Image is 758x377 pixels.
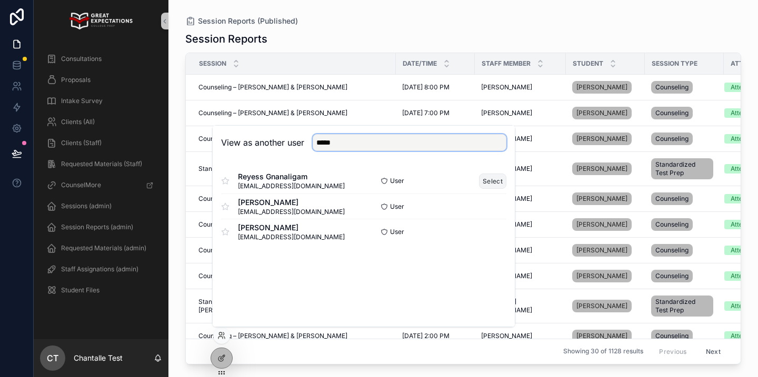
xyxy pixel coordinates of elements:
[238,171,345,182] span: Reyess Gnanaligam
[402,83,468,91] a: [DATE] 8:00 PM
[198,135,390,143] a: Counseling – [PERSON_NAME] & [PERSON_NAME]
[198,165,390,173] a: Standardized Test Prep – [PERSON_NAME] & [PERSON_NAME]
[731,194,757,203] div: Attended
[576,272,627,280] span: [PERSON_NAME]
[651,130,717,147] a: Counseling
[61,181,101,189] span: CounselMore
[40,91,162,110] a: Intake Survey
[731,108,757,118] div: Attended
[40,239,162,258] a: Requested Materials (admin)
[572,190,639,207] a: [PERSON_NAME]
[572,244,632,257] a: [PERSON_NAME]
[390,202,404,211] span: User
[481,332,560,340] a: [PERSON_NAME]
[40,70,162,89] a: Proposals
[651,105,717,121] a: Counseling
[481,195,560,203] a: [PERSON_NAME]
[74,353,123,363] p: Chantalle Test
[731,301,757,311] div: Attended
[198,332,390,340] a: Counseling – [PERSON_NAME] & [PERSON_NAME]
[199,59,226,68] span: Session
[655,195,689,203] span: Counseling
[572,218,632,231] a: [PERSON_NAME]
[563,348,643,356] span: Showing 30 of 1128 results
[572,300,632,312] a: [PERSON_NAME]
[185,32,267,46] h1: Session Reports
[185,16,298,26] a: Session Reports (Published)
[402,83,450,91] span: [DATE] 8:00 PM
[651,328,717,344] a: Counseling
[481,298,560,314] span: [US_STATE][PERSON_NAME]
[699,343,728,360] button: Next
[655,109,689,117] span: Counseling
[731,246,757,255] div: Attended
[576,83,627,91] span: [PERSON_NAME]
[731,220,757,229] div: Attended
[655,83,689,91] span: Counseling
[61,76,91,84] span: Proposals
[481,332,532,340] span: [PERSON_NAME]
[481,135,560,143] a: [PERSON_NAME]
[572,81,632,94] a: [PERSON_NAME]
[731,271,757,281] div: Attended
[576,302,627,310] span: [PERSON_NAME]
[731,164,757,174] div: Attended
[40,134,162,152] a: Clients (Staff)
[655,298,709,314] span: Standardized Test Prep
[482,59,531,68] span: Staff Member
[731,331,757,341] div: Attended
[481,109,532,117] span: [PERSON_NAME]
[403,59,437,68] span: Date/Time
[572,133,632,145] a: [PERSON_NAME]
[573,59,603,68] span: Student
[390,177,404,185] span: User
[198,16,298,26] span: Session Reports (Published)
[198,109,347,117] span: Counseling – [PERSON_NAME] & [PERSON_NAME]
[576,165,627,173] span: [PERSON_NAME]
[481,246,560,254] a: [PERSON_NAME]
[198,195,347,203] span: Counseling – [PERSON_NAME] & [PERSON_NAME]
[655,246,689,254] span: Counseling
[651,293,717,319] a: Standardized Test Prep
[655,135,689,143] span: Counseling
[655,160,709,177] span: Standardized Test Prep
[61,97,103,105] span: Intake Survey
[198,83,390,91] a: Counseling – [PERSON_NAME] & [PERSON_NAME]
[221,136,304,149] h2: View as another user
[572,328,639,344] a: [PERSON_NAME]
[198,298,390,314] a: Standardized Test Prep – [US_STATE][PERSON_NAME] & [PERSON_NAME]
[481,83,560,91] a: [PERSON_NAME]
[576,195,627,203] span: [PERSON_NAME]
[481,272,560,280] a: [PERSON_NAME]
[40,197,162,216] a: Sessions (admin)
[61,265,138,273] span: Staff Assignations (admin)
[61,286,99,294] span: Student Files
[402,109,450,117] span: [DATE] 7:00 PM
[572,160,639,177] a: [PERSON_NAME]
[198,220,390,229] a: Counseling – [PERSON_NAME] & [PERSON_NAME]
[238,197,345,208] span: [PERSON_NAME]
[572,162,632,175] a: [PERSON_NAME]
[651,216,717,233] a: Counseling
[481,165,560,173] a: [PERSON_NAME]
[572,216,639,233] a: [PERSON_NAME]
[40,49,162,68] a: Consultations
[198,272,390,280] a: Counseling – [PERSON_NAME] & [PERSON_NAME]
[479,174,506,189] button: Select
[61,223,133,231] span: Session Reports (admin)
[69,13,132,29] img: App logo
[655,272,689,280] span: Counseling
[731,134,757,144] div: Attended
[576,220,627,229] span: [PERSON_NAME]
[576,246,627,254] span: [PERSON_NAME]
[40,281,162,300] a: Student Files
[481,83,532,91] span: [PERSON_NAME]
[390,228,404,236] span: User
[576,109,627,117] span: [PERSON_NAME]
[61,244,146,252] span: Requested Materials (admin)
[651,242,717,259] a: Counseling
[40,155,162,174] a: Requested Materials (Staff)
[576,135,627,143] span: [PERSON_NAME]
[655,220,689,229] span: Counseling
